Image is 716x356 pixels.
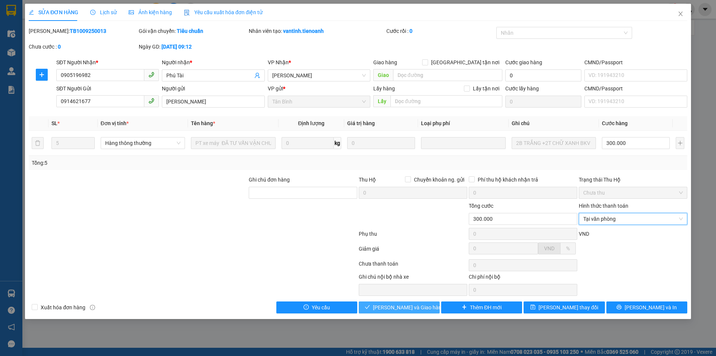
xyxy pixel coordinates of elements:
th: Loại phụ phí [418,116,508,131]
span: plus [36,72,47,78]
div: Giảm giá [358,245,468,258]
b: 0 [58,44,61,50]
th: Ghi chú [509,116,599,131]
span: VND [579,231,589,237]
span: Tổng cước [469,203,493,209]
span: Thêm ĐH mới [470,303,502,312]
span: user-add [254,72,260,78]
div: Người nhận [162,58,264,66]
input: Dọc đường [393,69,502,81]
span: printer [616,304,622,310]
span: Giao hàng [373,59,397,65]
span: Tại văn phòng [583,213,683,225]
span: picture [129,10,134,15]
label: Cước lấy hàng [505,86,539,92]
input: Cước giao hàng [505,69,581,81]
span: phone [148,98,154,104]
div: SĐT Người Gửi [56,84,159,93]
div: Chưa thanh toán [358,260,468,273]
span: [PERSON_NAME] và Giao hàng [373,303,445,312]
button: delete [32,137,44,149]
span: [PERSON_NAME] thay đổi [538,303,598,312]
b: Tiêu chuẩn [177,28,203,34]
div: Ghi chú nội bộ nhà xe [359,273,467,284]
div: CMND/Passport [584,58,687,66]
div: Người gửi [162,84,264,93]
span: [GEOGRAPHIC_DATA] tận nơi [428,58,502,66]
span: exclamation-circle [304,304,309,310]
input: Cước lấy hàng [505,96,581,108]
div: SĐT Người Nhận [56,58,159,66]
span: SL [51,120,57,126]
span: Cư Kuin [272,70,366,81]
b: [DATE] 09:12 [161,44,192,50]
span: clock-circle [90,10,95,15]
button: check[PERSON_NAME] và Giao hàng [359,301,440,313]
span: save [530,304,536,310]
span: Cước hàng [602,120,628,126]
div: VP gửi [268,84,370,93]
span: edit [29,10,34,15]
button: plus [36,69,48,81]
span: Lấy [373,95,390,107]
span: info-circle [90,305,95,310]
span: VP Nhận [268,59,289,65]
span: Lấy tận nơi [470,84,502,93]
div: Nhân viên tạo: [249,27,385,35]
span: [PERSON_NAME] và In [625,303,677,312]
input: VD: Bàn, Ghế [191,137,275,149]
label: Ghi chú đơn hàng [249,177,290,183]
div: Trạng thái Thu Hộ [579,176,687,184]
span: Ảnh kiện hàng [129,9,172,15]
span: close [678,11,684,17]
div: Chi phí nội bộ [469,273,577,284]
span: Định lượng [298,120,324,126]
img: icon [184,10,190,16]
button: plusThêm ĐH mới [441,301,522,313]
span: plus [462,304,467,310]
span: Tân Bình [272,96,366,107]
span: check [365,304,370,310]
div: Tổng: 5 [32,159,276,167]
span: Phí thu hộ khách nhận trả [475,176,541,184]
span: SỬA ĐƠN HÀNG [29,9,78,15]
span: % [566,245,570,251]
span: phone [148,72,154,78]
span: Lấy hàng [373,86,395,92]
span: kg [334,137,341,149]
button: plus [676,137,684,149]
span: Đơn vị tính [101,120,129,126]
b: TB1009250013 [70,28,106,34]
span: Yêu cầu xuất hóa đơn điện tử [184,9,263,15]
span: Giá trị hàng [347,120,375,126]
button: exclamation-circleYêu cầu [276,301,357,313]
div: Cước rồi : [386,27,495,35]
span: Chuyển khoản ng. gửi [411,176,467,184]
b: vantinh.tienoanh [283,28,324,34]
span: Lịch sử [90,9,117,15]
span: Tên hàng [191,120,215,126]
button: Close [670,4,691,25]
input: Ghi Chú [512,137,596,149]
div: Ngày GD: [139,43,247,51]
label: Hình thức thanh toán [579,203,628,209]
div: [PERSON_NAME]: [29,27,137,35]
input: 0 [347,137,415,149]
button: save[PERSON_NAME] thay đổi [524,301,604,313]
span: Xuất hóa đơn hàng [38,303,88,312]
b: 0 [409,28,412,34]
div: Phụ thu [358,230,468,243]
span: VND [544,245,555,251]
input: Dọc đường [390,95,502,107]
span: Chưa thu [583,187,683,198]
label: Cước giao hàng [505,59,542,65]
button: printer[PERSON_NAME] và In [606,301,687,313]
span: Yêu cầu [312,303,330,312]
span: Giao [373,69,393,81]
span: Thu Hộ [359,177,376,183]
div: Gói vận chuyển: [139,27,247,35]
input: Ghi chú đơn hàng [249,187,357,199]
span: Hàng thông thường [105,137,180,149]
div: CMND/Passport [584,84,687,93]
div: Chưa cước : [29,43,137,51]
